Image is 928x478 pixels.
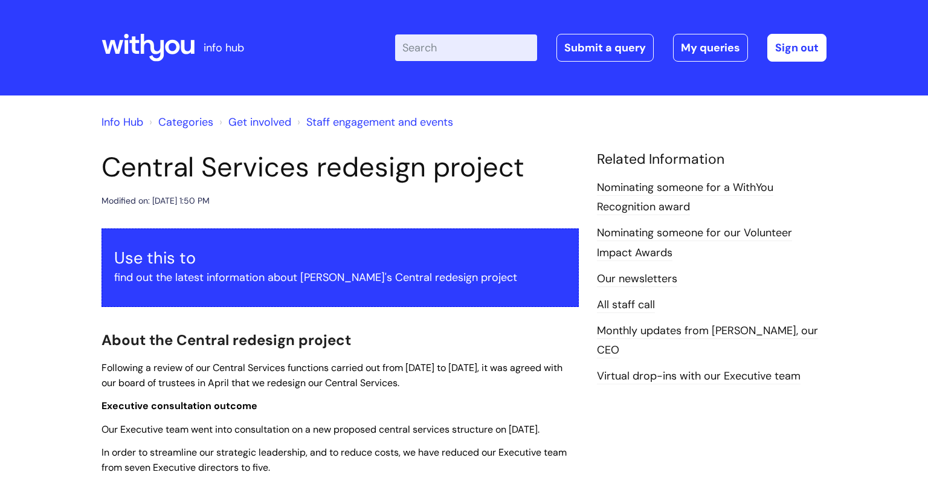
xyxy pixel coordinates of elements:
[101,399,257,412] span: Executive consultation outcome
[306,115,453,129] a: Staff engagement and events
[101,193,210,208] div: Modified on: [DATE] 1:50 PM
[673,34,748,62] a: My queries
[597,369,801,384] a: Virtual drop-ins with our Executive team
[204,38,244,57] p: info hub
[146,112,213,132] li: Solution home
[556,34,654,62] a: Submit a query
[395,34,537,61] input: Search
[114,268,566,287] p: find out the latest information about [PERSON_NAME]'s Central redesign project
[101,423,540,436] span: Our Executive team went into consultation on a new proposed central services structure on [DATE].
[294,112,453,132] li: Staff engagement and events
[597,297,655,313] a: All staff call
[101,331,351,349] span: About the Central redesign project
[101,151,579,184] h1: Central Services redesign project
[597,323,818,358] a: Monthly updates from [PERSON_NAME], our CEO
[228,115,291,129] a: Get involved
[395,34,826,62] div: | -
[767,34,826,62] a: Sign out
[114,248,566,268] h3: Use this to
[597,225,792,260] a: Nominating someone for our Volunteer Impact Awards
[597,151,826,168] h4: Related Information
[101,115,143,129] a: Info Hub
[597,271,677,287] a: Our newsletters
[158,115,213,129] a: Categories
[101,361,562,389] span: Following a review of our Central Services functions carried out from [DATE] to [DATE], it was ag...
[101,446,567,474] span: In order to streamline our strategic leadership, and to reduce costs, we have reduced our Executi...
[597,180,773,215] a: Nominating someone for a WithYou Recognition award
[216,112,291,132] li: Get involved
